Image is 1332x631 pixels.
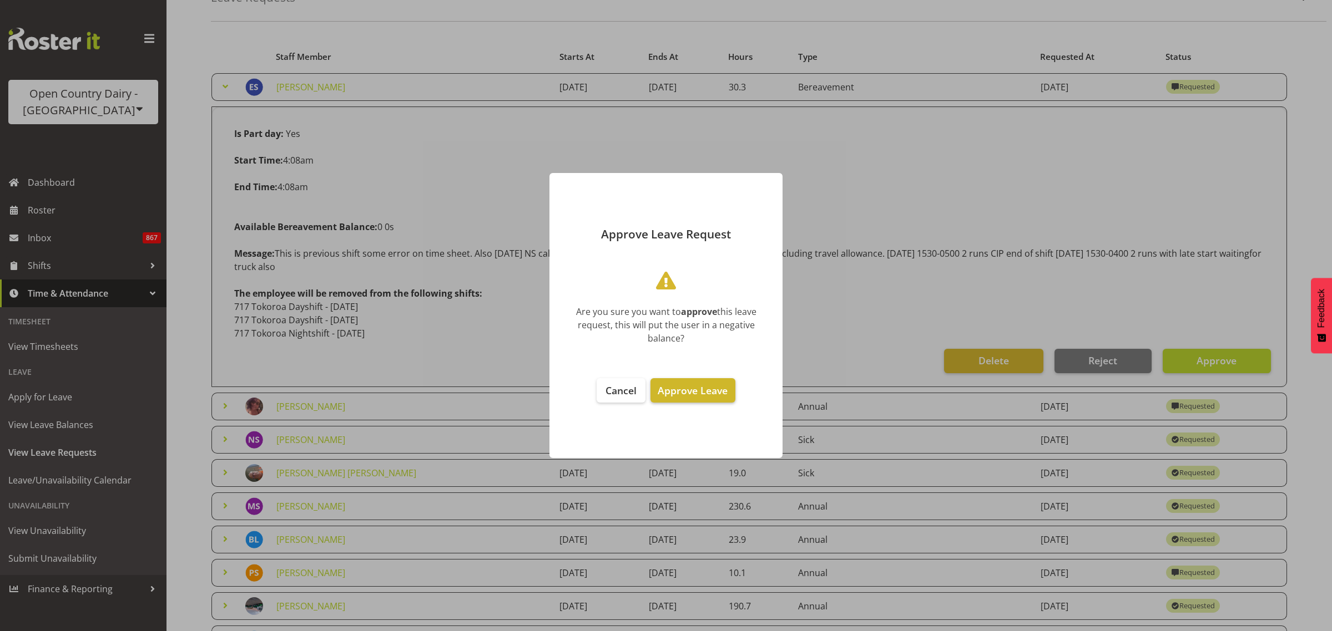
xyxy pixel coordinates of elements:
p: Approve Leave Request [561,228,771,240]
b: approve [681,306,717,318]
button: Feedback - Show survey [1311,278,1332,353]
button: Approve Leave [650,378,735,403]
div: Are you sure you want to this leave request, this will put the user in a negative balance? [566,305,766,345]
span: Feedback [1316,289,1326,328]
button: Cancel [597,378,645,403]
span: Cancel [606,384,637,397]
span: Approve Leave [658,384,728,397]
